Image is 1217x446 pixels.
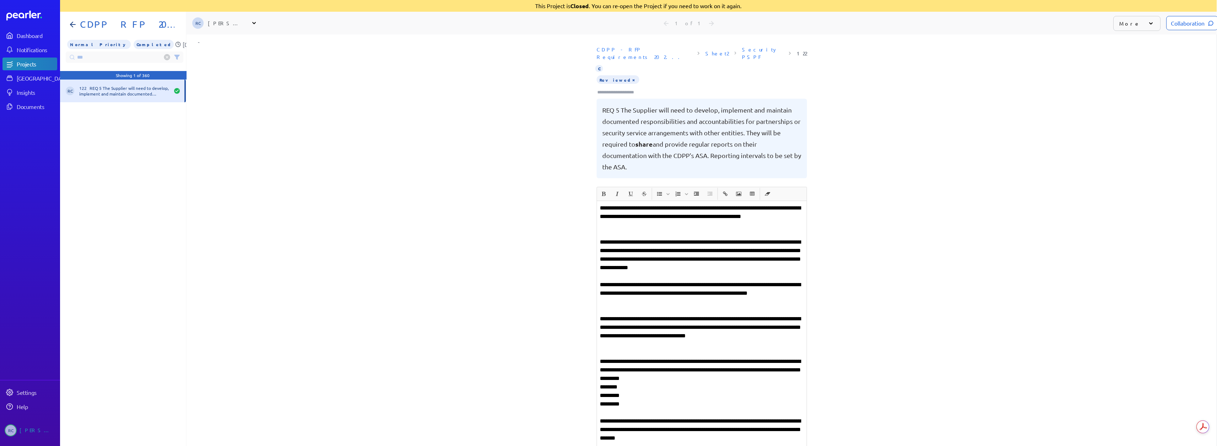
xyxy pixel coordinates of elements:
[79,85,90,91] span: 122
[77,19,174,30] h1: CDPP RFP 202505
[702,47,732,60] span: Sheet: Sheet2
[2,386,57,399] a: Settings
[597,188,610,200] span: Bold
[761,188,774,200] button: Clear Formatting
[638,188,650,200] button: Strike through
[746,188,758,200] button: Insert table
[79,85,169,97] div: REQ 5 The Supplier will need to develop, implement and maintain documented responsibilities and a...
[66,87,74,95] span: Robert Craig
[2,400,57,413] a: Help
[17,389,56,396] div: Settings
[2,43,57,56] a: Notifications
[597,75,639,84] span: Reviewed
[2,58,57,70] a: Projects
[17,32,56,39] div: Dashboard
[17,89,56,96] div: Insights
[116,72,150,78] div: Showing 1 of 360
[17,103,56,110] div: Documents
[635,140,653,148] span: share
[638,188,651,200] span: Strike through
[2,86,57,99] a: Insights
[704,188,716,200] span: Decrease Indent
[597,89,641,96] input: Type here to add tags
[739,43,786,64] span: Section: Security PSPF
[733,188,745,200] button: Insert Image
[17,403,56,410] div: Help
[794,47,810,60] span: Reference Number: 122
[598,188,610,200] button: Bold
[192,17,204,29] span: Robert Craig
[625,188,637,200] button: Underline
[602,104,801,173] pre: REQ 5 The Supplier will need to develop, implement and maintain documented responsibilities and a...
[570,2,589,10] strong: Closed
[732,188,745,200] span: Insert Image
[672,188,684,200] button: Insert Ordered List
[6,11,57,21] a: Dashboard
[17,46,56,53] div: Notifications
[134,40,174,49] span: All Questions Completed
[653,188,671,200] span: Insert Unordered List
[719,188,731,200] button: Insert link
[594,43,695,64] span: Document: CDPP - RFP Requirements 202505.xlsx
[690,188,702,200] button: Increase Indent
[719,188,732,200] span: Insert link
[631,76,636,83] button: Tag at index 0 with value Reviewed focussed. Press backspace to remove
[183,40,200,49] p: [DATE]
[2,72,57,85] a: [GEOGRAPHIC_DATA]
[2,421,57,439] a: RC[PERSON_NAME]
[672,188,689,200] span: Insert Ordered List
[611,188,624,200] span: Italic
[17,60,56,67] div: Projects
[611,188,623,200] button: Italic
[67,40,131,49] span: Priority
[690,188,703,200] span: Increase Indent
[624,188,637,200] span: Underline
[208,20,243,27] div: [PERSON_NAME]
[20,424,55,436] div: [PERSON_NAME]
[2,100,57,113] a: Documents
[653,188,666,200] button: Insert Unordered List
[17,75,70,82] div: [GEOGRAPHIC_DATA]
[746,188,759,200] span: Insert table
[675,20,704,26] div: 1 of 1
[1119,20,1140,27] p: More
[5,424,17,436] span: Robert Craig
[2,29,57,42] a: Dashboard
[595,65,603,72] span: Importance C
